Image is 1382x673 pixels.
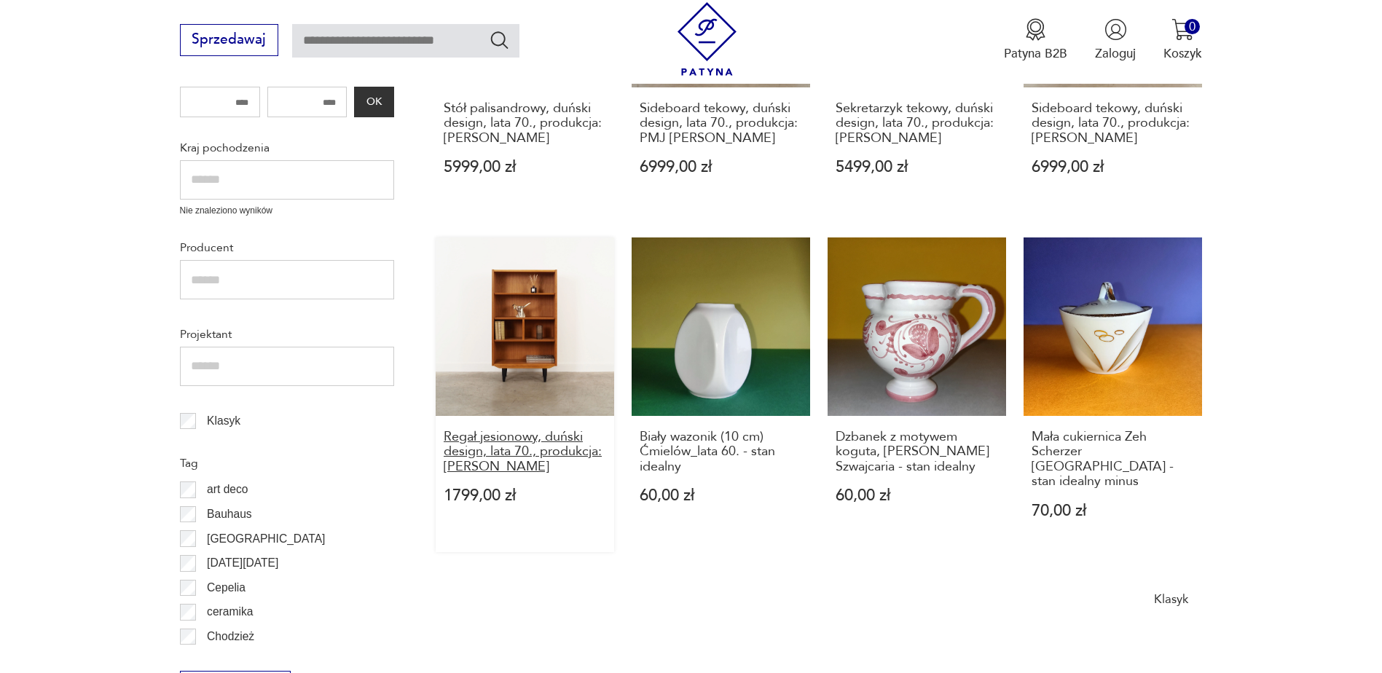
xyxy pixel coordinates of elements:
[207,652,251,671] p: Ćmielów
[1163,45,1202,62] p: Koszyk
[436,237,614,553] a: Regał jesionowy, duński design, lata 70., produkcja: HundevadRegał jesionowy, duński design, lata...
[640,430,802,474] h3: Biały wazonik (10 cm) Ćmielów_lata 60. - stan idealny
[1171,18,1194,41] img: Ikona koszyka
[180,138,394,157] p: Kraj pochodzenia
[1095,45,1136,62] p: Zaloguj
[1032,160,1194,175] p: 6999,00 zł
[207,412,240,430] p: Klasyk
[444,488,606,503] p: 1799,00 zł
[1163,18,1202,62] button: 0Koszyk
[1104,18,1127,41] img: Ikonka użytkownika
[670,2,744,76] img: Patyna - sklep z meblami i dekoracjami vintage
[1032,503,1194,519] p: 70,00 zł
[836,101,998,146] h3: Sekretarzyk tekowy, duński design, lata 70., produkcja: [PERSON_NAME]
[640,488,802,503] p: 60,00 zł
[207,554,278,572] p: [DATE][DATE]
[207,480,248,499] p: art deco
[489,29,510,50] button: Szukaj
[836,430,998,474] h3: Dzbanek z motywem koguta, [PERSON_NAME] Szwajcaria - stan idealny
[207,602,253,621] p: ceramika
[1004,45,1067,62] p: Patyna B2B
[180,204,394,218] p: Nie znaleziono wyników
[1004,18,1067,62] a: Ikona medaluPatyna B2B
[1004,18,1067,62] button: Patyna B2B
[207,505,252,524] p: Bauhaus
[180,325,394,344] p: Projektant
[1024,18,1047,41] img: Ikona medalu
[180,24,278,56] button: Sprzedawaj
[632,237,810,553] a: Biały wazonik (10 cm) Ćmielów_lata 60. - stan idealnyBiały wazonik (10 cm) Ćmielów_lata 60. - sta...
[1032,430,1194,489] h3: Mała cukiernica Zeh Scherzer [GEOGRAPHIC_DATA] - stan idealny minus
[444,430,606,474] h3: Regał jesionowy, duński design, lata 70., produkcja: [PERSON_NAME]
[1095,18,1136,62] button: Zaloguj
[640,101,802,146] h3: Sideboard tekowy, duński design, lata 70., produkcja: PMJ [PERSON_NAME]
[207,530,325,548] p: [GEOGRAPHIC_DATA]
[1185,19,1200,34] div: 0
[207,627,254,646] p: Chodzież
[1024,237,1202,553] a: Mała cukiernica Zeh Scherzer Germany - stan idealny minusMała cukiernica Zeh Scherzer [GEOGRAPHIC...
[836,160,998,175] p: 5499,00 zł
[444,101,606,146] h3: Stół palisandrowy, duński design, lata 70., produkcja: [PERSON_NAME]
[444,160,606,175] p: 5999,00 zł
[180,454,394,473] p: Tag
[836,488,998,503] p: 60,00 zł
[1032,101,1194,146] h3: Sideboard tekowy, duński design, lata 70., produkcja: [PERSON_NAME]
[180,238,394,257] p: Producent
[828,237,1006,553] a: Dzbanek z motywem koguta, Macrol Losone Szwajcaria - stan idealnyDzbanek z motywem koguta, [PERSO...
[207,578,246,597] p: Cepelia
[180,35,278,47] a: Sprzedawaj
[640,160,802,175] p: 6999,00 zł
[354,87,393,117] button: OK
